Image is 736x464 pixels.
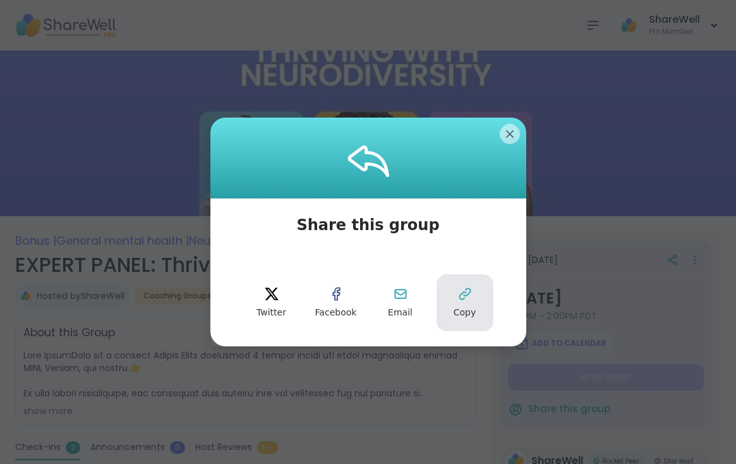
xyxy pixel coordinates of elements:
button: Copy [437,274,493,331]
button: Twitter [243,274,300,331]
button: twitter [243,274,300,331]
span: Facebook [315,307,357,319]
button: Email [372,274,429,331]
span: Email [388,307,413,319]
button: facebook [308,274,365,331]
span: Copy [454,307,476,319]
span: Share this group [281,198,454,252]
button: Facebook [308,274,365,331]
span: Twitter [256,307,286,319]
